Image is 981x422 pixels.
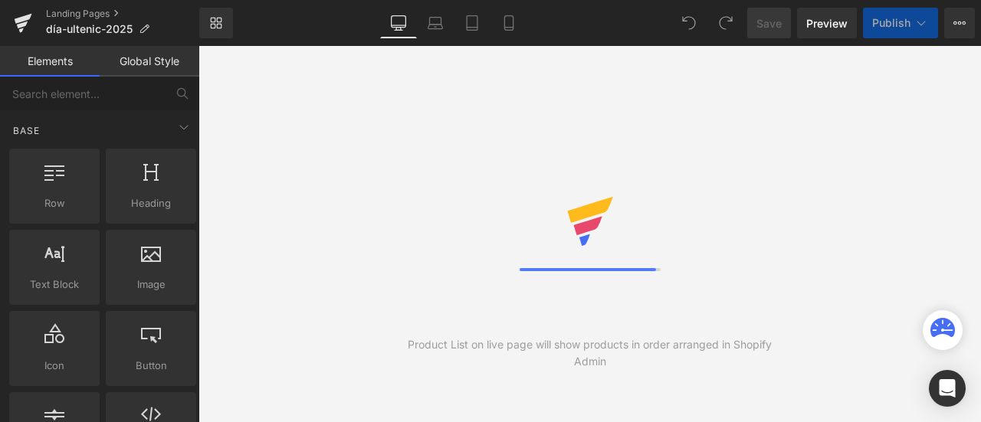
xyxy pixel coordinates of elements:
[394,336,786,370] div: Product List on live page will show products in order arranged in Shopify Admin
[14,195,95,211] span: Row
[944,8,975,38] button: More
[110,358,192,374] span: Button
[863,8,938,38] button: Publish
[674,8,704,38] button: Undo
[100,46,199,77] a: Global Style
[46,23,133,35] span: día-ultenic-2025
[14,276,95,293] span: Text Block
[110,195,192,211] span: Heading
[417,8,454,38] a: Laptop
[454,8,490,38] a: Tablet
[797,8,857,38] a: Preview
[14,358,95,374] span: Icon
[806,15,848,31] span: Preview
[929,370,966,407] div: Open Intercom Messenger
[199,8,233,38] a: New Library
[11,123,41,138] span: Base
[710,8,741,38] button: Redo
[46,8,199,20] a: Landing Pages
[490,8,527,38] a: Mobile
[110,276,192,293] span: Image
[380,8,417,38] a: Desktop
[872,17,910,29] span: Publish
[756,15,782,31] span: Save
